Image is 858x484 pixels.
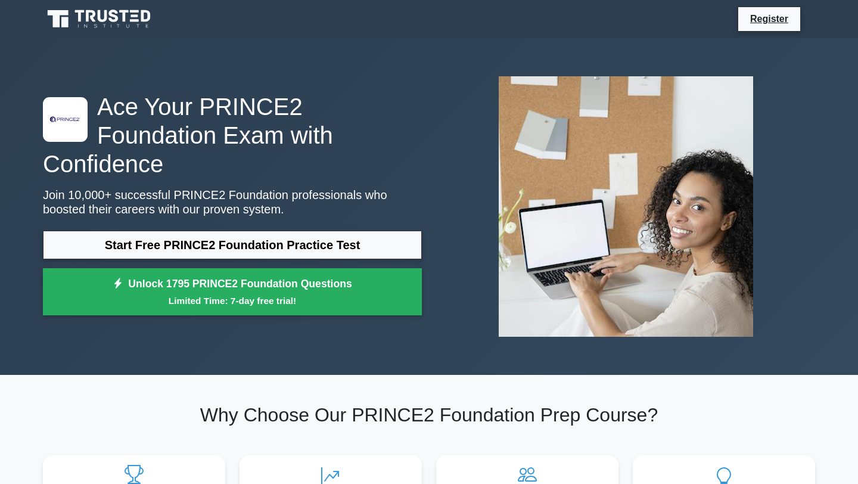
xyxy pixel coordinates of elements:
[58,294,407,308] small: Limited Time: 7-day free trial!
[43,231,422,259] a: Start Free PRINCE2 Foundation Practice Test
[743,11,795,26] a: Register
[43,404,815,426] h2: Why Choose Our PRINCE2 Foundation Prep Course?
[43,188,422,216] p: Join 10,000+ successful PRINCE2 Foundation professionals who boosted their careers with our prove...
[43,268,422,316] a: Unlock 1795 PRINCE2 Foundation QuestionsLimited Time: 7-day free trial!
[43,92,422,178] h1: Ace Your PRINCE2 Foundation Exam with Confidence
